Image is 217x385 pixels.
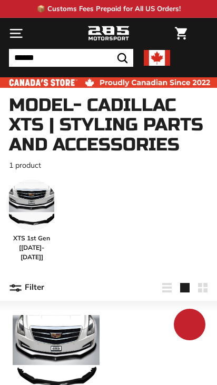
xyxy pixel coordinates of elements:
[9,49,133,67] input: Search
[9,160,208,171] p: 1 product
[37,4,181,14] p: 📦 Customs Fees Prepaid for All US Orders!
[9,96,208,155] h1: Model- Cadillac XTS | Styling Parts and Accessories
[9,275,44,300] button: Filter
[6,179,57,262] a: XTS 1st Gen [[DATE]-[DATE]]
[171,309,209,343] inbox-online-store-chat: Shopify online store chat
[6,234,57,262] span: XTS 1st Gen [[DATE]-[DATE]]
[87,25,130,43] img: Logo_285_Motorsport_areodynamics_components
[170,18,192,48] a: Cart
